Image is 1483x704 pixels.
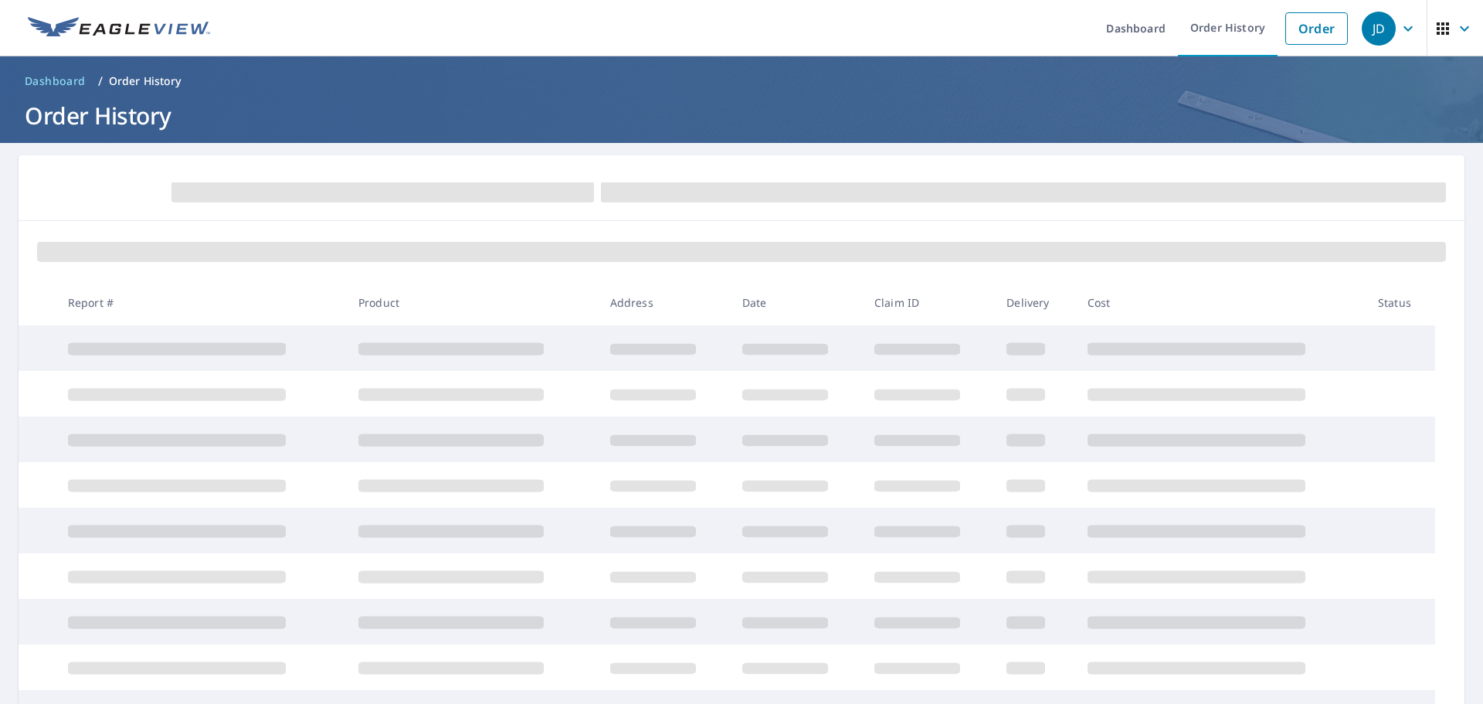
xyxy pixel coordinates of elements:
span: Dashboard [25,73,86,89]
p: Order History [109,73,182,89]
th: Date [730,280,862,325]
th: Delivery [994,280,1074,325]
nav: breadcrumb [19,69,1464,94]
h1: Order History [19,100,1464,131]
th: Claim ID [862,280,994,325]
th: Report # [56,280,346,325]
th: Status [1366,280,1435,325]
li: / [98,72,103,90]
img: EV Logo [28,17,210,40]
th: Cost [1075,280,1366,325]
div: JD [1362,12,1396,46]
a: Order [1285,12,1348,45]
th: Address [598,280,730,325]
th: Product [346,280,598,325]
a: Dashboard [19,69,92,94]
